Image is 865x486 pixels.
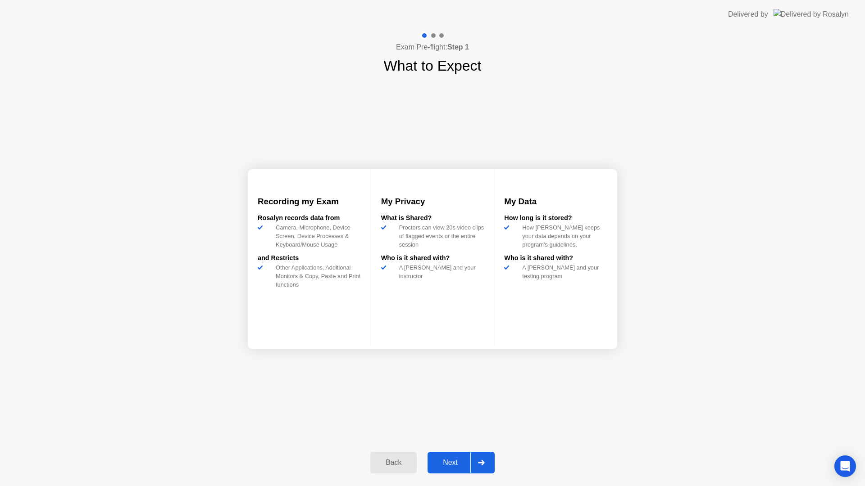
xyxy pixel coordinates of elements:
[396,263,484,280] div: A [PERSON_NAME] and your instructor
[728,9,768,20] div: Delivered by
[504,195,607,208] h3: My Data
[370,452,417,473] button: Back
[396,42,469,53] h4: Exam Pre-flight:
[381,213,484,223] div: What is Shared?
[774,9,849,19] img: Delivered by Rosalyn
[381,253,484,263] div: Who is it shared with?
[373,459,414,467] div: Back
[381,195,484,208] h3: My Privacy
[272,263,361,289] div: Other Applications, Additional Monitors & Copy, Paste and Print functions
[504,253,607,263] div: Who is it shared with?
[396,223,484,249] div: Proctors can view 20s video clips of flagged events or the entire session
[504,213,607,223] div: How long is it stored?
[519,263,607,280] div: A [PERSON_NAME] and your testing program
[834,455,856,477] div: Open Intercom Messenger
[258,195,361,208] h3: Recording my Exam
[519,223,607,249] div: How [PERSON_NAME] keeps your data depends on your program’s guidelines.
[447,43,469,51] b: Step 1
[384,55,482,76] h1: What to Expect
[258,253,361,263] div: and Restricts
[430,459,470,467] div: Next
[428,452,495,473] button: Next
[258,213,361,223] div: Rosalyn records data from
[272,223,361,249] div: Camera, Microphone, Device Screen, Device Processes & Keyboard/Mouse Usage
